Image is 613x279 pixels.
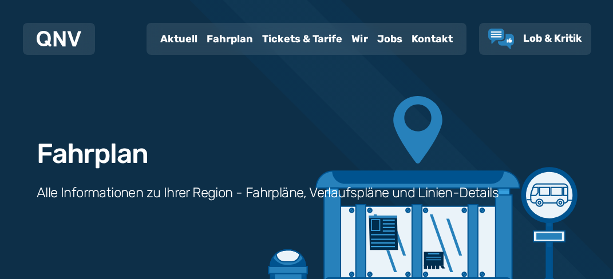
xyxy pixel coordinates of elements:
[37,184,499,202] h3: Alle Informationen zu Ihrer Region - Fahrpläne, Verlaufspläne und Linien-Details
[37,31,81,47] img: QNV Logo
[37,140,148,168] h1: Fahrplan
[407,24,457,54] a: Kontakt
[37,27,81,50] a: QNV Logo
[202,24,258,54] a: Fahrplan
[523,32,582,45] span: Lob & Kritik
[373,24,407,54] a: Jobs
[258,24,347,54] a: Tickets & Tarife
[347,24,373,54] a: Wir
[156,24,202,54] a: Aktuell
[488,29,582,49] a: Lob & Kritik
